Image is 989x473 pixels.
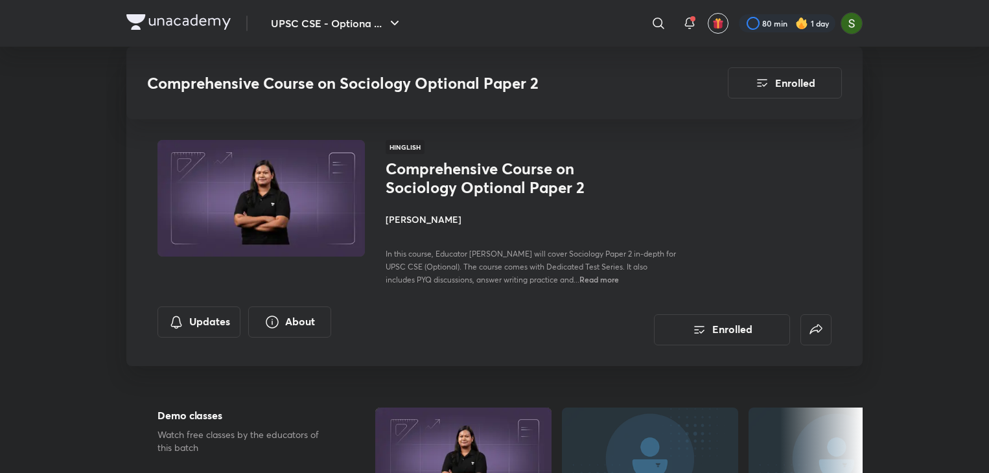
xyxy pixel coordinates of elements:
button: UPSC CSE - Optiona ... [263,10,410,36]
img: Thumbnail [156,139,367,258]
img: Jatin Baser [841,12,863,34]
h1: Comprehensive Course on Sociology Optional Paper 2 [386,159,598,197]
button: Enrolled [654,314,790,345]
p: Watch free classes by the educators of this batch [157,428,334,454]
span: In this course, Educator [PERSON_NAME] will cover Sociology Paper 2 in-depth for UPSC CSE (Option... [386,249,676,284]
button: false [800,314,832,345]
img: streak [795,17,808,30]
button: Enrolled [728,67,842,98]
button: avatar [708,13,728,34]
img: Company Logo [126,14,231,30]
a: Company Logo [126,14,231,33]
h5: Demo classes [157,408,334,423]
img: avatar [712,17,724,29]
h3: Comprehensive Course on Sociology Optional Paper 2 [147,74,655,93]
h4: [PERSON_NAME] [386,213,676,226]
span: Read more [579,274,619,284]
button: About [248,306,331,338]
button: Updates [157,306,240,338]
span: Hinglish [386,140,425,154]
